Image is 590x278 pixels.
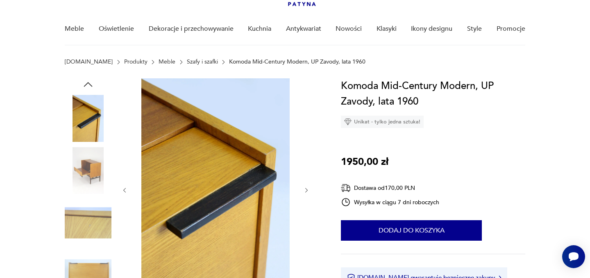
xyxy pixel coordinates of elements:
[99,13,134,45] a: Oświetlenie
[149,13,234,45] a: Dekoracje i przechowywanie
[341,78,525,109] h1: Komoda Mid-Century Modern, UP Zavody, lata 1960
[341,220,482,241] button: Dodaj do koszyka
[341,116,424,128] div: Unikat - tylko jedna sztuka!
[562,245,585,268] iframe: Smartsupp widget button
[341,154,388,170] p: 1950,00 zł
[341,183,351,193] img: Ikona dostawy
[497,13,525,45] a: Promocje
[159,59,175,65] a: Meble
[229,59,365,65] p: Komoda Mid-Century Modern, UP Zavody, lata 1960
[341,183,439,193] div: Dostawa od 170,00 PLN
[341,197,439,207] div: Wysyłka w ciągu 7 dni roboczych
[344,118,352,125] img: Ikona diamentu
[248,13,271,45] a: Kuchnia
[411,13,452,45] a: Ikony designu
[467,13,482,45] a: Style
[65,95,111,141] img: Zdjęcie produktu Komoda Mid-Century Modern, UP Zavody, lata 1960
[187,59,218,65] a: Szafy i szafki
[336,13,362,45] a: Nowości
[65,199,111,246] img: Zdjęcie produktu Komoda Mid-Century Modern, UP Zavody, lata 1960
[124,59,147,65] a: Produkty
[377,13,397,45] a: Klasyki
[65,13,84,45] a: Meble
[286,13,321,45] a: Antykwariat
[65,59,113,65] a: [DOMAIN_NAME]
[65,147,111,194] img: Zdjęcie produktu Komoda Mid-Century Modern, UP Zavody, lata 1960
